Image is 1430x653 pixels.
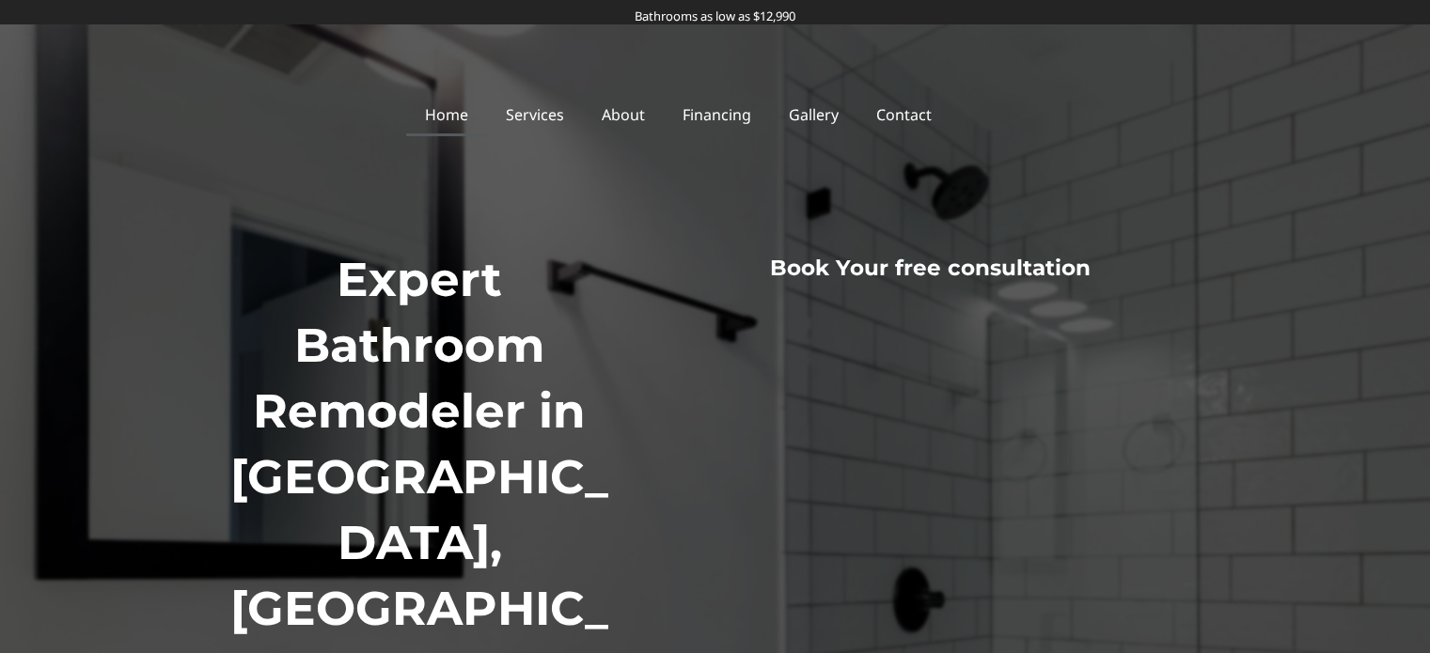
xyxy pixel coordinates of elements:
a: About [583,93,664,136]
h3: Book Your free consultation [647,255,1213,283]
a: Gallery [770,93,857,136]
a: Home [406,93,487,136]
a: Financing [664,93,770,136]
a: Services [487,93,583,136]
a: Contact [857,93,951,136]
